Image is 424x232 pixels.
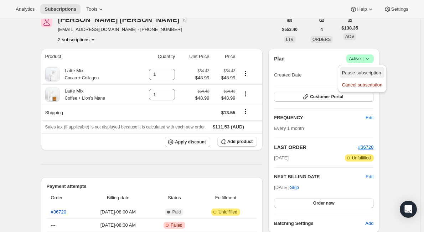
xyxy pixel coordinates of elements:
button: Product actions [240,70,251,78]
button: Analytics [11,4,39,14]
span: Sales tax (if applicable) is not displayed because it is calculated with each new order. [45,125,206,130]
h6: Batching Settings [274,220,365,227]
button: Order now [274,198,373,208]
div: Latte Mix [60,67,99,81]
span: Edit [366,114,373,121]
button: Product actions [58,36,97,43]
span: (AUD) [229,123,244,131]
span: --- [51,222,56,228]
small: $54.43 [223,69,235,73]
span: Help [357,6,367,12]
th: Order [47,190,84,206]
span: Paid [172,209,181,215]
span: Failed [171,222,182,228]
button: Skip [286,182,303,193]
button: Pause subscription [340,67,384,78]
a: #36720 [358,144,373,150]
button: Add [361,218,378,229]
span: LTV [286,37,294,42]
button: Customer Portal [274,92,373,102]
h2: LAST ORDER [274,144,358,151]
a: #36720 [51,209,66,215]
th: Shipping [41,105,135,120]
button: Edit [361,112,378,123]
span: $13.55 [221,110,236,115]
h2: NEXT BILLING DATE [274,173,366,180]
span: Status [154,194,195,201]
div: [PERSON_NAME] [PERSON_NAME] [58,16,188,23]
span: Unfulfilled [352,155,371,161]
span: Pause subscription [342,70,381,75]
button: Edit [366,173,373,180]
div: Latte Mix [60,88,105,102]
span: $48.99 [214,95,236,102]
small: $54.43 [197,89,209,93]
span: Analytics [16,6,35,12]
small: $54.43 [223,89,235,93]
span: | [362,56,363,62]
button: Tools [82,4,109,14]
span: $138.35 [341,25,358,32]
span: Skip [290,184,299,191]
span: Created Date [274,72,301,79]
h2: Payment attempts [47,183,257,190]
small: Coffee + Lion’s Mane [65,96,105,101]
span: [DATE] · [274,185,299,190]
span: Unfulfilled [218,209,237,215]
span: Settings [391,6,408,12]
span: $48.99 [195,74,210,81]
span: 4 [320,27,323,32]
th: Quantity [134,49,177,64]
button: Add product [217,137,257,147]
span: Fulfillment [199,194,253,201]
button: Cancel subscription [340,79,384,90]
span: $48.99 [214,74,236,81]
span: [DATE] [274,154,289,162]
span: [DATE] · 08:00 AM [86,209,150,216]
span: Add product [227,139,253,144]
span: Jocelyn Lee [41,16,52,27]
span: [EMAIL_ADDRESS][DOMAIN_NAME] · [PHONE_NUMBER] [58,26,188,33]
span: Tools [86,6,97,12]
button: Product actions [240,90,251,98]
span: Customer Portal [310,94,343,100]
button: $553.40 [278,25,302,35]
button: Help [346,4,378,14]
span: Billing date [86,194,150,201]
th: Unit Price [177,49,211,64]
button: Settings [380,4,413,14]
span: Subscriptions [45,6,76,12]
span: Cancel subscription [342,82,382,88]
span: ORDERS [312,37,331,42]
span: Active [349,55,371,62]
div: Open Intercom Messenger [400,201,417,218]
button: Shipping actions [240,108,251,116]
button: Subscriptions [40,4,81,14]
th: Price [212,49,238,64]
span: Order now [313,200,335,206]
h2: Plan [274,55,285,62]
span: $553.40 [282,27,298,32]
h2: FREQUENCY [274,114,366,121]
span: AOV [345,34,354,39]
span: $48.99 [195,95,210,102]
span: [DATE] · 08:00 AM [86,222,150,229]
button: 4 [316,25,327,35]
span: Every 1 month [274,126,304,131]
th: Product [41,49,135,64]
img: product img [45,88,60,102]
small: Cacao + Collagen [65,75,99,80]
button: #36720 [358,144,373,151]
small: $54.43 [197,69,209,73]
img: product img [45,67,60,81]
button: Apply discount [165,137,210,147]
span: Add [365,220,373,227]
span: $111.53 [213,124,229,130]
span: Apply discount [175,139,206,145]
